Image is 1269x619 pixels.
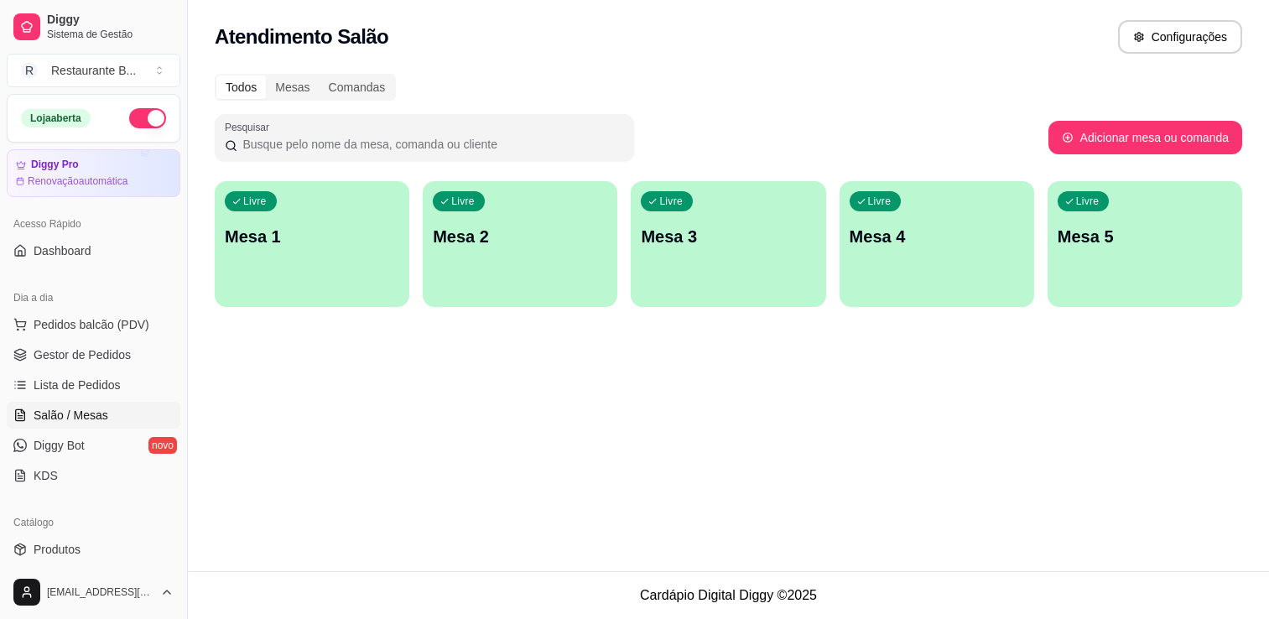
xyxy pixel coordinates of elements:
[266,75,319,99] div: Mesas
[659,195,683,208] p: Livre
[28,174,127,188] article: Renovação automática
[129,108,166,128] button: Alterar Status
[7,572,180,612] button: [EMAIL_ADDRESS][DOMAIN_NAME]
[188,571,1269,619] footer: Cardápio Digital Diggy © 2025
[237,136,624,153] input: Pesquisar
[216,75,266,99] div: Todos
[7,149,180,197] a: Diggy ProRenovaçãoautomática
[51,62,136,79] div: Restaurante B ...
[7,7,180,47] a: DiggySistema de Gestão
[34,316,149,333] span: Pedidos balcão (PDV)
[7,211,180,237] div: Acesso Rápido
[868,195,892,208] p: Livre
[1076,195,1100,208] p: Livre
[7,372,180,398] a: Lista de Pedidos
[7,402,180,429] a: Salão / Mesas
[34,407,108,424] span: Salão / Mesas
[1058,225,1232,248] p: Mesa 5
[7,54,180,87] button: Select a team
[7,432,180,459] a: Diggy Botnovo
[1118,20,1242,54] button: Configurações
[34,437,85,454] span: Diggy Bot
[7,237,180,264] a: Dashboard
[631,181,825,307] button: LivreMesa 3
[34,467,58,484] span: KDS
[34,377,121,393] span: Lista de Pedidos
[451,195,475,208] p: Livre
[320,75,395,99] div: Comandas
[850,225,1024,248] p: Mesa 4
[215,23,388,50] h2: Atendimento Salão
[7,341,180,368] a: Gestor de Pedidos
[34,541,81,558] span: Produtos
[243,195,267,208] p: Livre
[7,536,180,563] a: Produtos
[423,181,617,307] button: LivreMesa 2
[641,225,815,248] p: Mesa 3
[840,181,1034,307] button: LivreMesa 4
[7,462,180,489] a: KDS
[47,13,174,28] span: Diggy
[1048,121,1242,154] button: Adicionar mesa ou comanda
[7,284,180,311] div: Dia a dia
[21,109,91,127] div: Loja aberta
[225,225,399,248] p: Mesa 1
[215,181,409,307] button: LivreMesa 1
[7,509,180,536] div: Catálogo
[1048,181,1242,307] button: LivreMesa 5
[31,159,79,171] article: Diggy Pro
[34,242,91,259] span: Dashboard
[47,585,153,599] span: [EMAIL_ADDRESS][DOMAIN_NAME]
[433,225,607,248] p: Mesa 2
[225,120,275,134] label: Pesquisar
[34,346,131,363] span: Gestor de Pedidos
[21,62,38,79] span: R
[47,28,174,41] span: Sistema de Gestão
[7,311,180,338] button: Pedidos balcão (PDV)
